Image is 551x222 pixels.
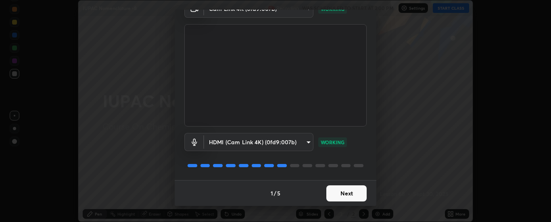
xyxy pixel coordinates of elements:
[321,139,344,146] p: WORKING
[204,133,313,151] div: Cam Link 4K (0fd9:007b)
[326,185,367,201] button: Next
[277,189,280,197] h4: 5
[274,189,276,197] h4: /
[271,189,273,197] h4: 1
